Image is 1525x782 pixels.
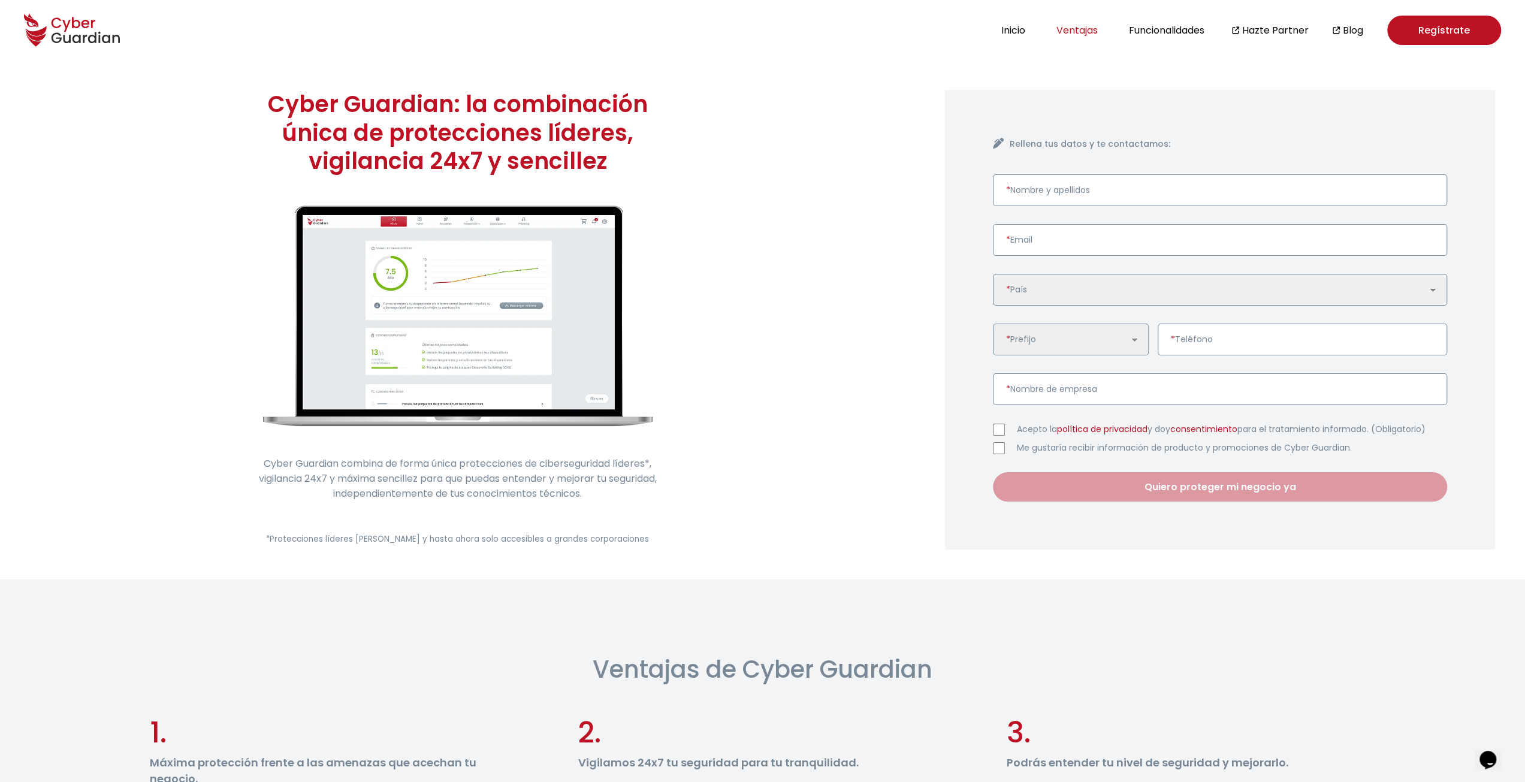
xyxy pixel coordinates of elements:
[1017,423,1447,436] label: Acepto la y doy para el tratamiento informado. (Obligatorio)
[578,712,601,753] span: 2.
[998,22,1029,38] button: Inicio
[248,456,668,501] p: Cyber Guardian combina de forma única protecciones de ciberseguridad líderes*, vigilancia 24x7 y ...
[578,754,947,771] h3: Vigilamos 24x7 tu seguridad para tu tranquilidad.
[263,206,653,427] img: cyberguardian-home
[1057,423,1147,435] a: política de privacidad
[1007,754,1375,771] h3: Podrás entender tu nivel de seguridad y mejorarlo.
[150,712,167,753] span: 1.
[1387,16,1501,45] a: Regístrate
[1007,712,1031,753] span: 3.
[1017,442,1447,454] label: Me gustaría recibir información de producto y promociones de Cyber Guardian.
[266,533,649,545] small: *Protecciones líderes [PERSON_NAME] y hasta ahora solo accesibles a grandes corporaciones
[1343,23,1363,38] a: Blog
[593,651,932,687] h2: Ventajas de Cyber Guardian
[248,90,668,176] h1: Cyber Guardian: la combinación única de protecciones líderes, vigilancia 24x7 y sencillez
[993,472,1447,502] button: Quiero proteger mi negocio ya
[1053,22,1101,38] button: Ventajas
[1010,138,1447,150] h4: Rellena tus datos y te contactamos:
[1170,423,1237,435] a: consentimiento
[1242,23,1309,38] a: Hazte Partner
[1475,734,1513,770] iframe: chat widget
[1125,22,1208,38] button: Funcionalidades
[1158,324,1447,355] input: Introduce un número de teléfono válido.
